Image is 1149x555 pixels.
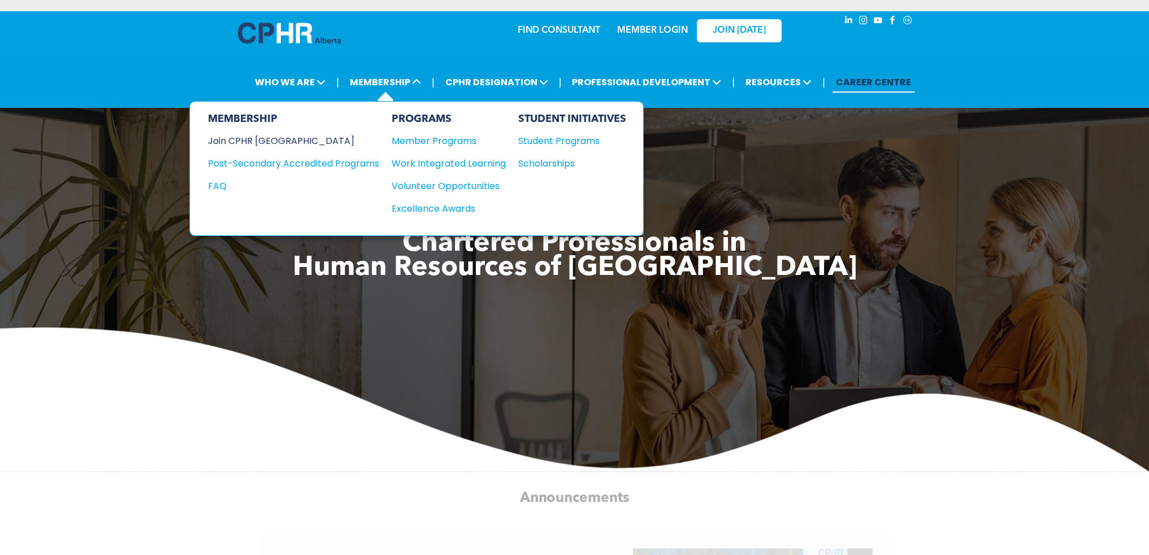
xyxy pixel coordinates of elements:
li: | [559,71,562,94]
li: | [336,71,339,94]
a: CAREER CENTRE [833,72,914,93]
span: Chartered Professionals in [402,230,747,257]
span: PROFESSIONAL DEVELOPMENT [569,72,725,93]
div: FAQ [208,179,362,193]
a: JOIN [DATE] [697,19,782,42]
a: Student Programs [518,134,626,148]
span: WHO WE ARE [252,72,329,93]
a: Post-Secondary Accredited Programs [208,156,379,171]
a: Social network [901,14,914,29]
a: linkedin [843,14,855,29]
div: MEMBERSHIP [208,113,379,125]
a: Excellence Awards [392,202,506,216]
div: Excellence Awards [392,202,495,216]
span: CPHR DESIGNATION [442,72,552,93]
div: Member Programs [392,134,495,148]
div: Volunteer Opportunities [392,179,495,193]
span: RESOURCES [742,72,815,93]
span: Announcements [519,491,629,505]
div: Scholarships [518,156,615,171]
a: youtube [872,14,884,29]
span: MEMBERSHIP [346,72,424,93]
div: Join CPHR [GEOGRAPHIC_DATA] [208,134,362,148]
div: Student Programs [518,134,615,148]
div: Work Integrated Learning [392,156,495,171]
li: | [732,71,735,94]
a: MEMBER LOGIN [617,26,688,35]
a: Work Integrated Learning [392,156,506,171]
li: | [822,71,825,94]
a: instagram [857,14,870,29]
span: Human Resources of [GEOGRAPHIC_DATA] [293,255,857,282]
a: Scholarships [518,156,626,171]
a: FAQ [208,179,379,193]
a: Volunteer Opportunities [392,179,506,193]
li: | [432,71,435,94]
a: FIND CONSULTANT [518,26,600,35]
div: PROGRAMS [392,113,506,125]
a: facebook [887,14,899,29]
span: JOIN [DATE] [713,25,766,36]
div: STUDENT INITIATIVES [518,113,626,125]
img: A blue and white logo for cp alberta [238,23,341,43]
a: Member Programs [392,134,506,148]
div: Post-Secondary Accredited Programs [208,156,362,171]
a: Join CPHR [GEOGRAPHIC_DATA] [208,134,379,148]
